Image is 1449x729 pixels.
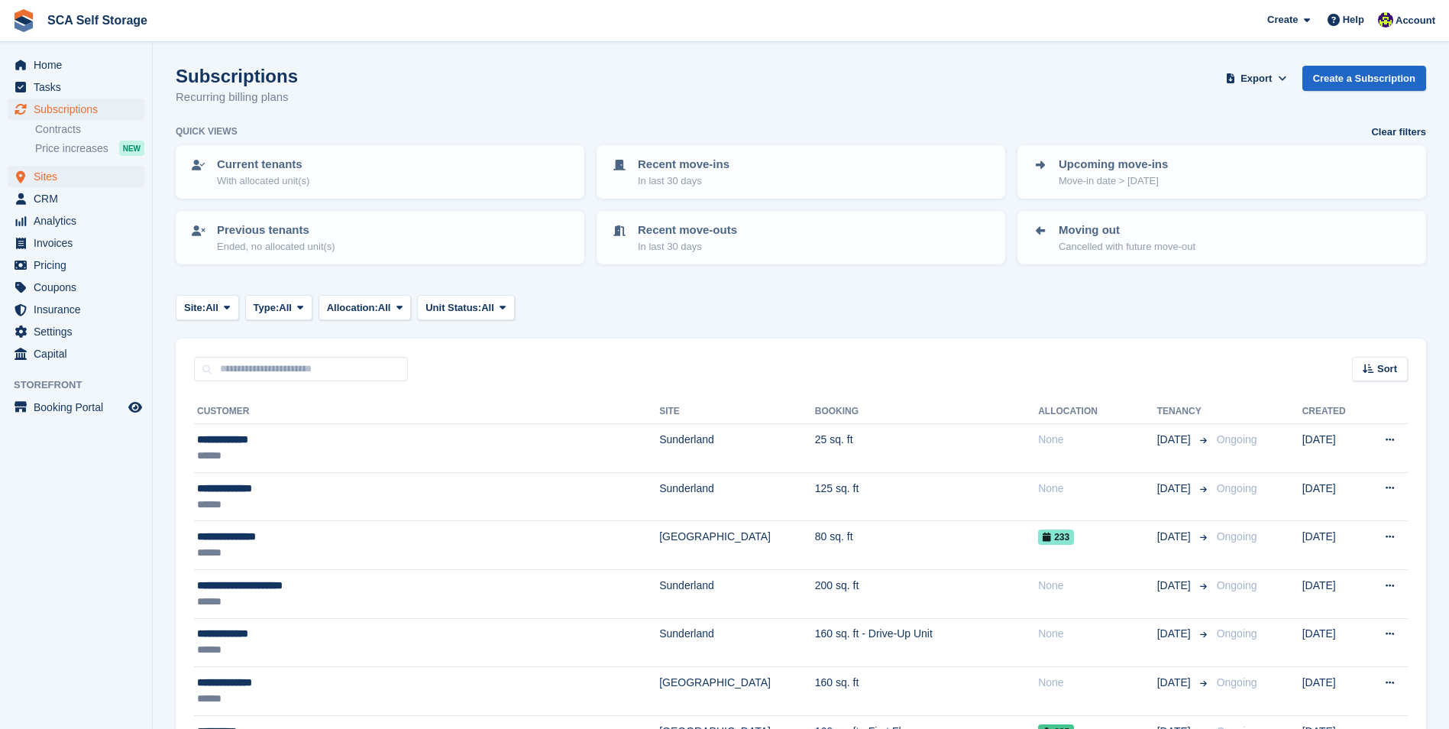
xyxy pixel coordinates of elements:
[34,99,125,120] span: Subscriptions
[41,8,154,33] a: SCA Self Storage
[659,569,815,618] td: Sunderland
[34,397,125,418] span: Booking Portal
[327,300,378,316] span: Allocation:
[1378,12,1393,28] img: Thomas Webb
[35,141,108,156] span: Price increases
[1217,627,1257,640] span: Ongoing
[1157,481,1194,497] span: [DATE]
[659,618,815,667] td: Sunderland
[1217,579,1257,591] span: Ongoing
[1377,361,1397,377] span: Sort
[638,156,729,173] p: Recent move-ins
[638,173,729,189] p: In last 30 days
[1302,472,1363,521] td: [DATE]
[126,398,144,416] a: Preview store
[176,125,238,138] h6: Quick views
[8,232,144,254] a: menu
[35,122,144,137] a: Contracts
[217,173,309,189] p: With allocated unit(s)
[8,299,144,320] a: menu
[319,295,412,320] button: Allocation: All
[1038,481,1156,497] div: None
[184,300,205,316] span: Site:
[8,54,144,76] a: menu
[12,9,35,32] img: stora-icon-8386f47178a22dfd0bd8f6a31ec36ba5ce8667c1dd55bd0f319d3a0aa187defe.svg
[119,141,144,156] div: NEW
[14,377,152,393] span: Storefront
[1157,529,1194,545] span: [DATE]
[1019,212,1425,263] a: Moving out Cancelled with future move-out
[815,521,1038,570] td: 80 sq. ft
[1302,521,1363,570] td: [DATE]
[1217,676,1257,688] span: Ongoing
[1302,66,1426,91] a: Create a Subscription
[279,300,292,316] span: All
[1059,156,1168,173] p: Upcoming move-ins
[638,222,737,239] p: Recent move-outs
[34,343,125,364] span: Capital
[1038,675,1156,691] div: None
[217,222,335,239] p: Previous tenants
[1396,13,1435,28] span: Account
[1217,530,1257,543] span: Ongoing
[1059,173,1168,189] p: Move-in date > [DATE]
[815,569,1038,618] td: 200 sq. ft
[8,343,144,364] a: menu
[34,277,125,298] span: Coupons
[205,300,218,316] span: All
[217,156,309,173] p: Current tenants
[1302,618,1363,667] td: [DATE]
[217,239,335,254] p: Ended, no allocated unit(s)
[34,188,125,209] span: CRM
[8,188,144,209] a: menu
[1157,675,1194,691] span: [DATE]
[1302,424,1363,473] td: [DATE]
[815,424,1038,473] td: 25 sq. ft
[34,232,125,254] span: Invoices
[1217,433,1257,446] span: Ongoing
[378,300,391,316] span: All
[34,210,125,232] span: Analytics
[8,210,144,232] a: menu
[34,54,125,76] span: Home
[8,254,144,276] a: menu
[194,400,659,424] th: Customer
[176,89,298,106] p: Recurring billing plans
[254,300,280,316] span: Type:
[8,397,144,418] a: menu
[659,400,815,424] th: Site
[8,99,144,120] a: menu
[1302,667,1363,716] td: [DATE]
[1059,222,1195,239] p: Moving out
[1267,12,1298,28] span: Create
[177,212,583,263] a: Previous tenants Ended, no allocated unit(s)
[659,667,815,716] td: [GEOGRAPHIC_DATA]
[659,521,815,570] td: [GEOGRAPHIC_DATA]
[1157,626,1194,642] span: [DATE]
[34,166,125,187] span: Sites
[638,239,737,254] p: In last 30 days
[1223,66,1290,91] button: Export
[659,472,815,521] td: Sunderland
[1038,626,1156,642] div: None
[34,321,125,342] span: Settings
[417,295,514,320] button: Unit Status: All
[245,295,312,320] button: Type: All
[1157,578,1194,594] span: [DATE]
[8,277,144,298] a: menu
[176,66,298,86] h1: Subscriptions
[1019,147,1425,197] a: Upcoming move-ins Move-in date > [DATE]
[481,300,494,316] span: All
[1038,400,1156,424] th: Allocation
[34,299,125,320] span: Insurance
[598,212,1004,263] a: Recent move-outs In last 30 days
[177,147,583,197] a: Current tenants With allocated unit(s)
[8,321,144,342] a: menu
[1302,569,1363,618] td: [DATE]
[598,147,1004,197] a: Recent move-ins In last 30 days
[1302,400,1363,424] th: Created
[815,472,1038,521] td: 125 sq. ft
[1157,432,1194,448] span: [DATE]
[1371,125,1426,140] a: Clear filters
[1038,530,1074,545] span: 233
